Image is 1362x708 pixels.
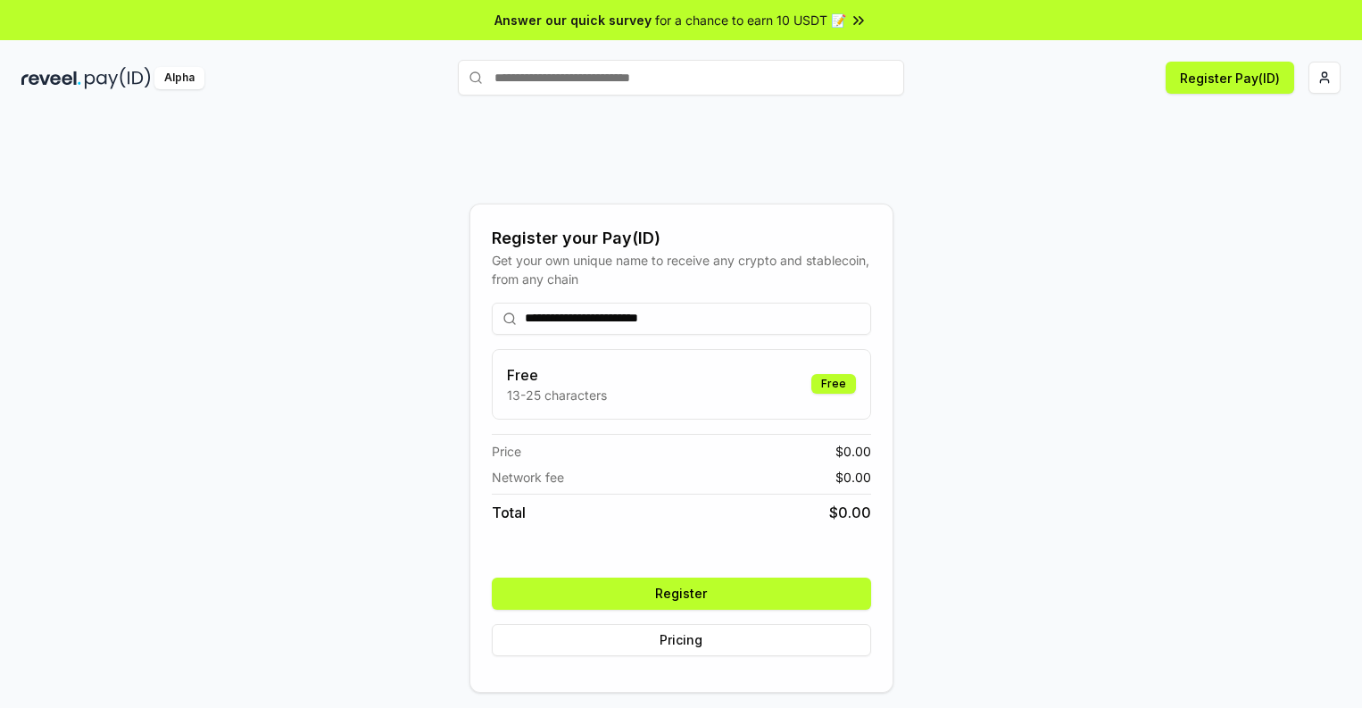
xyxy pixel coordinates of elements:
[154,67,204,89] div: Alpha
[494,11,652,29] span: Answer our quick survey
[829,502,871,523] span: $ 0.00
[835,442,871,461] span: $ 0.00
[492,624,871,656] button: Pricing
[655,11,846,29] span: for a chance to earn 10 USDT 📝
[492,226,871,251] div: Register your Pay(ID)
[835,468,871,487] span: $ 0.00
[492,251,871,288] div: Get your own unique name to receive any crypto and stablecoin, from any chain
[507,364,607,386] h3: Free
[492,502,526,523] span: Total
[21,67,81,89] img: reveel_dark
[507,386,607,404] p: 13-25 characters
[811,374,856,394] div: Free
[492,578,871,610] button: Register
[85,67,151,89] img: pay_id
[492,442,521,461] span: Price
[1166,62,1294,94] button: Register Pay(ID)
[492,468,564,487] span: Network fee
